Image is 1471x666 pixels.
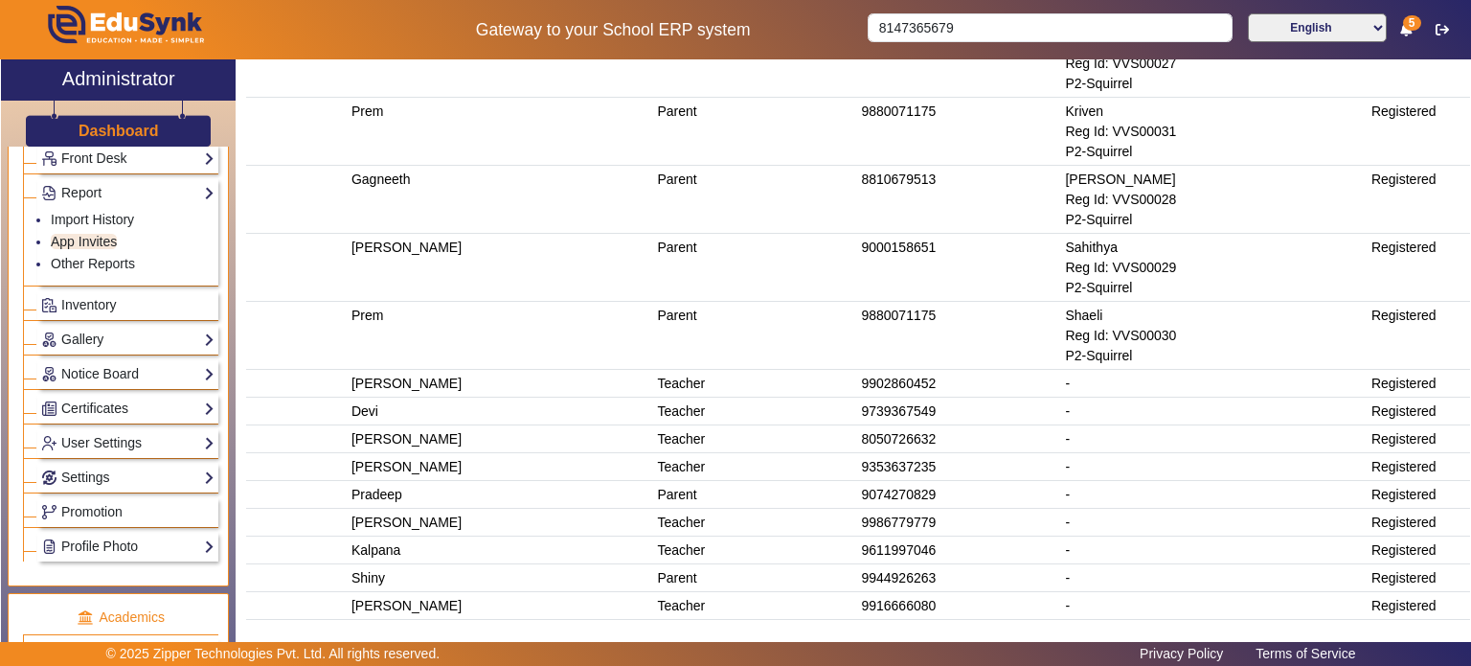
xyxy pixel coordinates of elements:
[1368,509,1470,537] td: Registered
[1065,258,1365,278] div: Reg Id: VVS00029
[1368,398,1470,425] td: Registered
[62,67,175,90] h2: Administrator
[348,98,654,166] td: Prem
[1065,142,1365,162] div: P2-Squirrel
[654,564,858,592] td: Parent
[858,398,1062,425] td: 9739367549
[1368,592,1470,620] td: Registered
[1065,210,1365,230] div: P2-Squirrel
[1065,122,1365,142] div: Reg Id: VVS00031
[654,302,858,370] td: Parent
[654,481,858,509] td: Parent
[1065,74,1365,94] div: P2-Squirrel
[1065,102,1365,122] div: Kriven
[858,30,1062,98] td: 7892418871
[1368,425,1470,453] td: Registered
[348,30,654,98] td: Pradeep
[77,609,94,627] img: academic.png
[858,592,1062,620] td: 9916666080
[858,302,1062,370] td: 9880071175
[1065,485,1365,505] div: -
[1403,15,1421,31] span: 5
[1065,402,1365,422] div: -
[654,166,858,234] td: Parent
[1065,346,1365,366] div: P2-Squirrel
[51,256,135,271] a: Other Reports
[858,481,1062,509] td: 9074270829
[1130,641,1233,666] a: Privacy Policy
[41,501,215,523] a: Promotion
[654,398,858,425] td: Teacher
[1065,54,1365,74] div: Reg Id: VVS00027
[348,564,654,592] td: Shiny
[654,370,858,398] td: Teacher
[1246,641,1365,666] a: Terms of Service
[654,509,858,537] td: Teacher
[858,234,1062,302] td: 9000158651
[348,234,654,302] td: [PERSON_NAME]
[1368,453,1470,481] td: Registered
[654,592,858,620] td: Teacher
[348,425,654,453] td: [PERSON_NAME]
[654,425,858,453] td: Teacher
[1368,98,1470,166] td: Registered
[858,166,1062,234] td: 8810679513
[1065,596,1365,616] div: -
[1065,190,1365,210] div: Reg Id: VVS00028
[1065,568,1365,588] div: -
[348,509,654,537] td: [PERSON_NAME]
[1065,238,1365,258] div: Sahithya
[348,166,654,234] td: Gagneeth
[858,537,1062,564] td: 9611997046
[348,398,654,425] td: Devi
[858,453,1062,481] td: 9353637235
[348,453,654,481] td: [PERSON_NAME]
[858,370,1062,398] td: 9902860452
[61,297,117,312] span: Inventory
[42,505,57,519] img: Branchoperations.png
[41,294,215,316] a: Inventory
[61,504,123,519] span: Promotion
[654,30,858,98] td: Parent
[78,121,160,141] a: Dashboard
[1065,513,1365,533] div: -
[348,537,654,564] td: Kalpana
[654,453,858,481] td: Teacher
[654,98,858,166] td: Parent
[654,537,858,564] td: Teacher
[51,212,134,227] a: Import History
[51,234,117,249] a: App Invites
[858,509,1062,537] td: 9986779779
[1368,370,1470,398] td: Registered
[1368,537,1470,564] td: Registered
[868,13,1232,42] input: Search
[1368,30,1470,98] td: Registered
[42,298,57,312] img: Inventory.png
[858,564,1062,592] td: 9944926263
[1065,374,1365,394] div: -
[858,98,1062,166] td: 9880071175
[1368,481,1470,509] td: Registered
[858,425,1062,453] td: 8050726632
[79,122,159,140] h3: Dashboard
[1368,234,1470,302] td: Registered
[1065,306,1365,326] div: Shaeli
[348,370,654,398] td: [PERSON_NAME]
[1368,564,1470,592] td: Registered
[654,234,858,302] td: Parent
[1065,457,1365,477] div: -
[378,20,848,40] h5: Gateway to your School ERP system
[1065,540,1365,561] div: -
[1368,302,1470,370] td: Registered
[23,608,218,628] p: Academics
[1065,326,1365,346] div: Reg Id: VVS00030
[1,59,236,101] a: Administrator
[348,481,654,509] td: Pradeep
[1065,170,1365,190] div: [PERSON_NAME]
[348,302,654,370] td: Prem
[1065,278,1365,298] div: P2-Squirrel
[1368,166,1470,234] td: Registered
[348,592,654,620] td: [PERSON_NAME]
[1065,429,1365,449] div: -
[106,644,441,664] p: © 2025 Zipper Technologies Pvt. Ltd. All rights reserved.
